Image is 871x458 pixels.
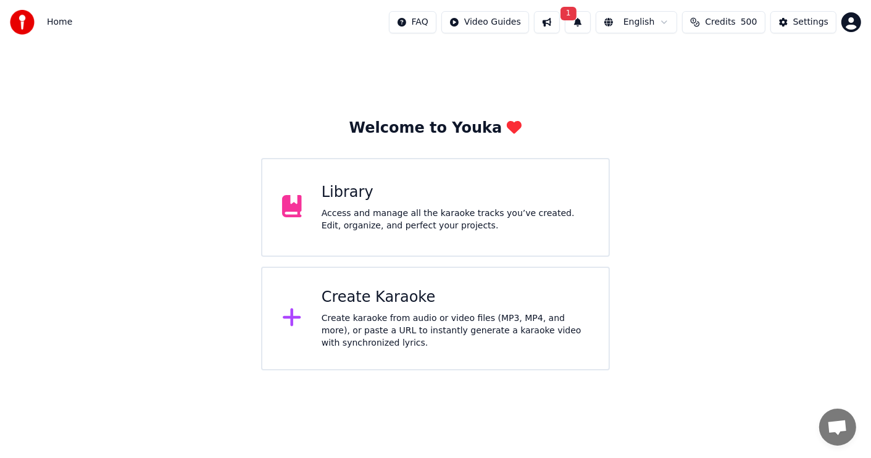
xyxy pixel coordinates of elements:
div: Create Karaoke [322,288,589,307]
button: Credits500 [682,11,765,33]
nav: breadcrumb [47,16,72,28]
div: Settings [793,16,828,28]
div: Welcome to Youka [349,119,522,138]
div: Access and manage all the karaoke tracks you’ve created. Edit, organize, and perfect your projects. [322,207,589,232]
div: Create karaoke from audio or video files (MP3, MP4, and more), or paste a URL to instantly genera... [322,312,589,349]
button: 1 [565,11,591,33]
button: Video Guides [441,11,529,33]
div: Library [322,183,589,202]
span: 500 [741,16,757,28]
a: Open chat [819,409,856,446]
button: Settings [770,11,836,33]
span: 1 [561,7,577,20]
button: FAQ [389,11,436,33]
span: Home [47,16,72,28]
span: Credits [705,16,735,28]
img: youka [10,10,35,35]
